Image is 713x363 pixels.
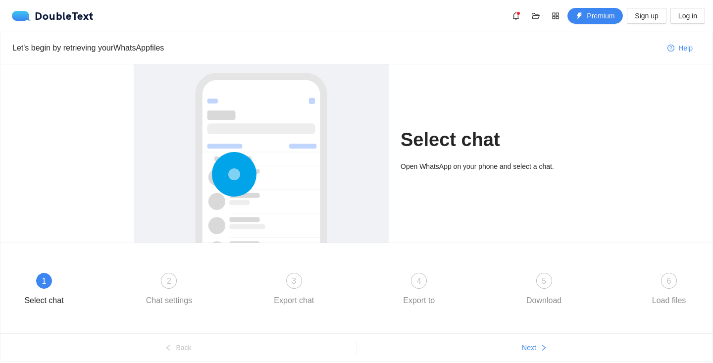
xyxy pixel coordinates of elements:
span: appstore [548,12,563,20]
button: appstore [548,8,563,24]
button: thunderboltPremium [567,8,623,24]
span: Help [678,43,693,53]
span: 6 [667,277,671,285]
span: 5 [542,277,546,285]
div: Export chat [274,293,314,309]
span: 1 [42,277,47,285]
h1: Select chat [401,128,579,152]
div: 2Chat settings [140,273,265,309]
span: Log in [678,10,697,21]
div: 5Download [515,273,640,309]
div: Open WhatsApp on your phone and select a chat. [401,161,579,172]
span: Sign up [635,10,658,21]
div: Chat settings [146,293,192,309]
div: Load files [652,293,686,309]
span: thunderbolt [576,12,583,20]
span: question-circle [667,45,674,52]
span: 2 [167,277,171,285]
span: folder-open [528,12,543,20]
div: Let's begin by retrieving your WhatsApp files [12,42,660,54]
img: logo [12,11,35,21]
span: Next [522,342,536,353]
button: Log in [670,8,705,24]
div: DoubleText [12,11,94,21]
div: 6Load files [640,273,698,309]
div: 4Export to [390,273,515,309]
span: 4 [417,277,421,285]
div: Select chat [24,293,63,309]
div: Export to [403,293,435,309]
button: question-circleHelp [660,40,701,56]
a: logoDoubleText [12,11,94,21]
div: 1Select chat [15,273,140,309]
span: bell [509,12,523,20]
button: Nextright [356,340,713,356]
button: leftBack [0,340,356,356]
div: Download [526,293,561,309]
span: 3 [292,277,296,285]
span: Premium [587,10,614,21]
button: Sign up [627,8,666,24]
button: folder-open [528,8,544,24]
span: right [540,344,547,352]
button: bell [508,8,524,24]
div: 3Export chat [265,273,390,309]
